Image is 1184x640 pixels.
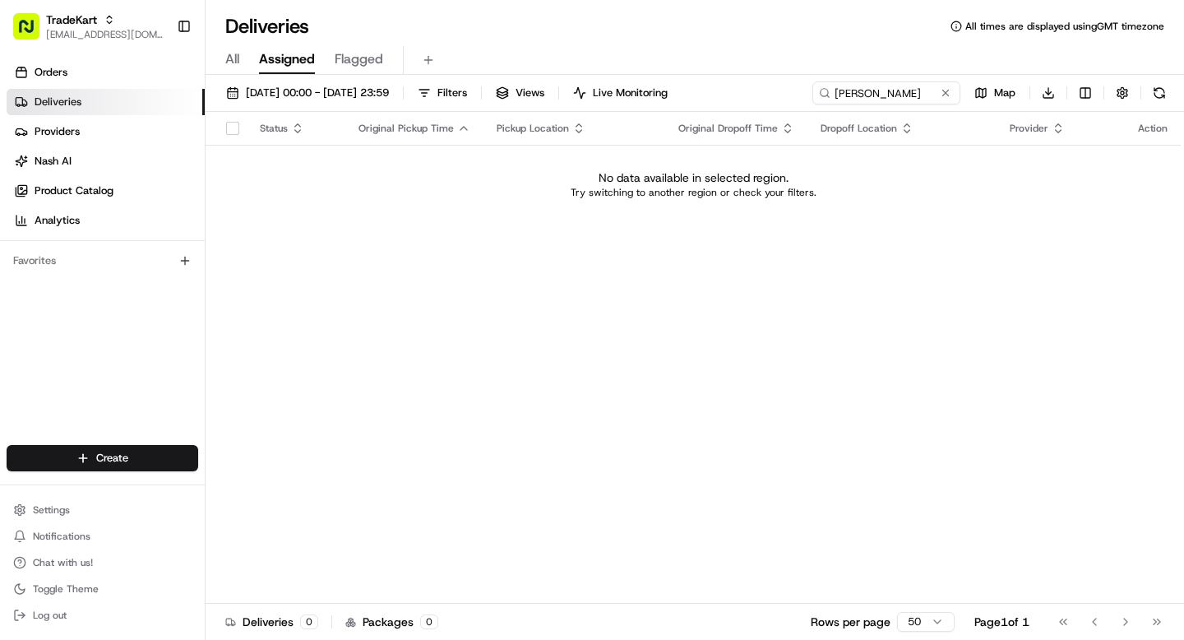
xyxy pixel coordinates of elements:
button: Create [7,445,198,471]
div: Deliveries [225,614,318,630]
span: Toggle Theme [33,582,99,596]
span: Provider [1010,122,1048,135]
p: No data available in selected region. [599,169,789,186]
span: Filters [437,86,467,100]
button: Map [967,81,1023,104]
span: Create [96,451,128,466]
span: Orders [35,65,67,80]
a: Product Catalog [7,178,205,204]
span: Deliveries [35,95,81,109]
button: TradeKart[EMAIL_ADDRESS][DOMAIN_NAME] [7,7,170,46]
span: Flagged [335,49,383,69]
span: Pickup Location [497,122,569,135]
div: Action [1138,122,1168,135]
span: Views [516,86,544,100]
button: [EMAIL_ADDRESS][DOMAIN_NAME] [46,28,164,41]
span: [DATE] 00:00 - [DATE] 23:59 [246,86,389,100]
span: Log out [33,609,67,622]
button: Chat with us! [7,551,198,574]
span: Chat with us! [33,556,93,569]
span: Map [994,86,1015,100]
button: TradeKart [46,12,97,28]
div: Page 1 of 1 [974,614,1029,630]
button: Live Monitoring [566,81,675,104]
span: All times are displayed using GMT timezone [965,20,1164,33]
button: Settings [7,499,198,522]
span: Original Pickup Time [358,122,454,135]
span: Assigned [259,49,315,69]
span: Product Catalog [35,183,113,198]
div: Favorites [7,248,198,274]
span: Analytics [35,213,80,228]
p: Try switching to another region or check your filters. [571,186,816,199]
span: Settings [33,503,70,517]
a: Analytics [7,207,205,234]
span: Original Dropoff Time [678,122,778,135]
a: Providers [7,118,205,145]
button: [DATE] 00:00 - [DATE] 23:59 [219,81,396,104]
span: Dropoff Location [821,122,897,135]
button: Views [488,81,552,104]
span: Nash AI [35,154,72,169]
a: Orders [7,59,205,86]
button: Log out [7,604,198,627]
button: Refresh [1148,81,1171,104]
span: Status [260,122,288,135]
span: Providers [35,124,80,139]
h1: Deliveries [225,13,309,39]
span: Notifications [33,530,90,543]
div: 0 [420,614,438,629]
button: Filters [410,81,474,104]
p: Rows per page [811,614,890,630]
div: Packages [345,614,438,630]
button: Toggle Theme [7,577,198,601]
input: Type to search [812,81,960,104]
span: Live Monitoring [593,86,668,100]
span: All [225,49,239,69]
button: Notifications [7,525,198,548]
div: 0 [300,614,318,629]
a: Deliveries [7,89,205,115]
a: Nash AI [7,148,205,174]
